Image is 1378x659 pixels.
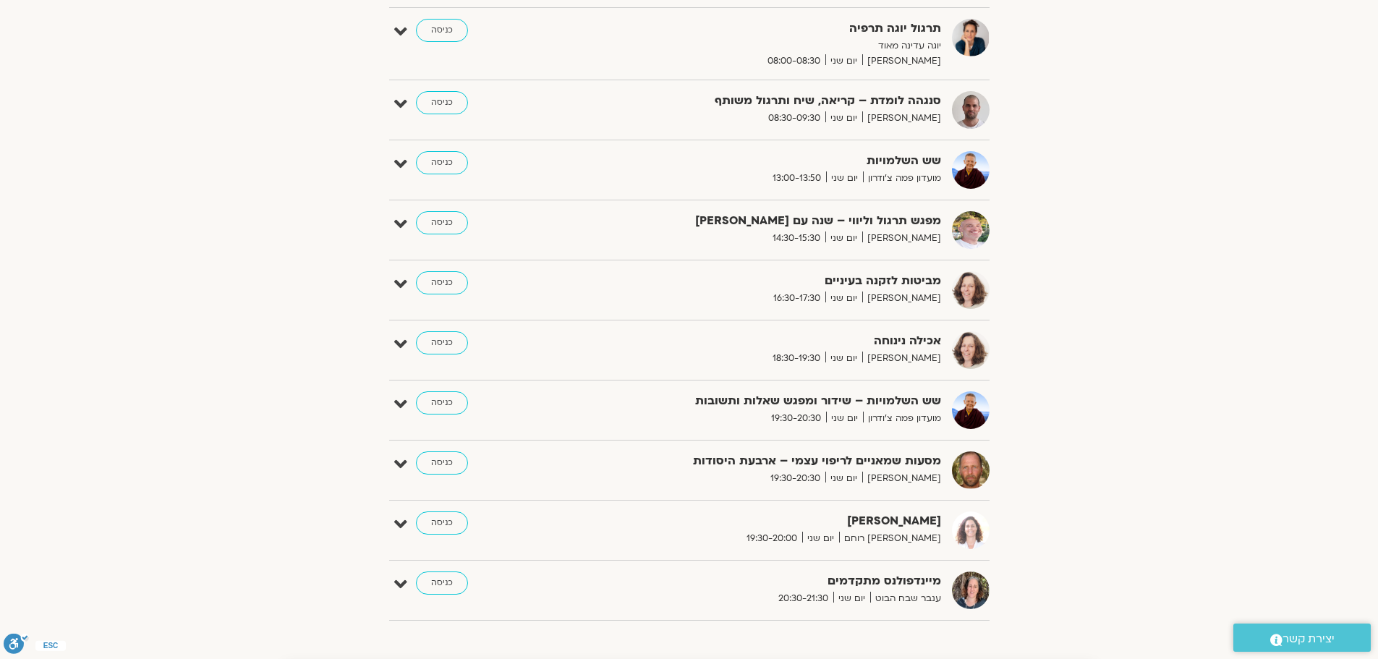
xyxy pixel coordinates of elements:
span: [PERSON_NAME] [862,291,941,306]
span: 16:30-17:30 [768,291,825,306]
a: כניסה [416,19,468,42]
strong: מיינדפולנס מתקדמים [587,571,941,591]
span: 08:00-08:30 [762,54,825,69]
span: יום שני [826,411,863,426]
span: [PERSON_NAME] [862,231,941,246]
strong: תרגול יוגה תרפיה [587,19,941,38]
a: כניסה [416,211,468,234]
strong: מביטות לזקנה בעיניים [587,271,941,291]
strong: מפגש תרגול וליווי – שנה עם [PERSON_NAME] [587,211,941,231]
a: כניסה [416,331,468,354]
strong: מסעות שמאניים לריפוי עצמי – ארבעת היסודות [587,451,941,471]
span: יום שני [833,591,870,606]
span: [PERSON_NAME] [862,471,941,486]
span: 13:00-13:50 [767,171,826,186]
span: [PERSON_NAME] רוחם [839,531,941,546]
span: יום שני [825,291,862,306]
a: כניסה [416,91,468,114]
a: יצירת קשר [1233,624,1371,652]
span: 19:30-20:30 [765,471,825,486]
span: 08:30-09:30 [763,111,825,126]
strong: שש השלמויות – שידור ומפגש שאלות ותשובות [587,391,941,411]
strong: [PERSON_NAME] [587,511,941,531]
span: יצירת קשר [1283,629,1335,649]
a: כניסה [416,571,468,595]
span: [PERSON_NAME] [862,111,941,126]
span: מועדון פמה צ'ודרון [863,171,941,186]
a: כניסה [416,151,468,174]
span: יום שני [825,471,862,486]
span: ענבר שבח הבוט [870,591,941,606]
strong: אכילה נינוחה [587,331,941,351]
span: [PERSON_NAME] [862,54,941,69]
span: [PERSON_NAME] [862,351,941,366]
strong: שש השלמויות [587,151,941,171]
a: כניסה [416,271,468,294]
span: יום שני [825,231,862,246]
span: יום שני [825,351,862,366]
span: 20:30-21:30 [773,591,833,606]
span: 19:30-20:00 [741,531,802,546]
span: 18:30-19:30 [767,351,825,366]
span: מועדון פמה צ'ודרון [863,411,941,426]
span: יום שני [802,531,839,546]
p: יוגה עדינה מאוד [587,38,941,54]
span: יום שני [825,54,862,69]
a: כניסה [416,451,468,475]
span: יום שני [825,111,862,126]
span: 19:30-20:30 [766,411,826,426]
a: כניסה [416,391,468,414]
span: יום שני [826,171,863,186]
strong: סנגהה לומדת – קריאה, שיח ותרגול משותף [587,91,941,111]
span: 14:30-15:30 [767,231,825,246]
a: כניסה [416,511,468,535]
